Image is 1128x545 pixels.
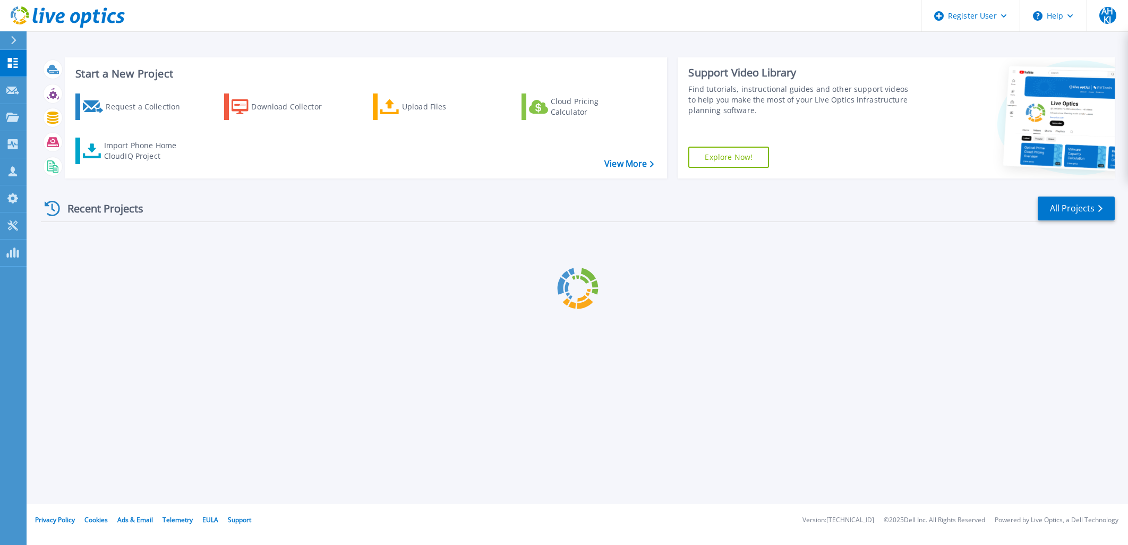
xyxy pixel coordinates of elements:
[604,159,654,169] a: View More
[688,66,912,80] div: Support Video Library
[884,517,985,524] li: © 2025 Dell Inc. All Rights Reserved
[688,147,769,168] a: Explore Now!
[228,515,251,524] a: Support
[84,515,108,524] a: Cookies
[1099,7,1116,24] span: AHKJ
[117,515,153,524] a: Ads & Email
[41,195,158,222] div: Recent Projects
[224,93,343,120] a: Download Collector
[75,68,654,80] h3: Start a New Project
[802,517,874,524] li: Version: [TECHNICAL_ID]
[163,515,193,524] a: Telemetry
[995,517,1118,524] li: Powered by Live Optics, a Dell Technology
[551,96,636,117] div: Cloud Pricing Calculator
[373,93,491,120] a: Upload Files
[106,96,191,117] div: Request a Collection
[1038,197,1115,220] a: All Projects
[251,96,336,117] div: Download Collector
[75,93,194,120] a: Request a Collection
[402,96,487,117] div: Upload Files
[522,93,640,120] a: Cloud Pricing Calculator
[35,515,75,524] a: Privacy Policy
[104,140,187,161] div: Import Phone Home CloudIQ Project
[688,84,912,116] div: Find tutorials, instructional guides and other support videos to help you make the most of your L...
[202,515,218,524] a: EULA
